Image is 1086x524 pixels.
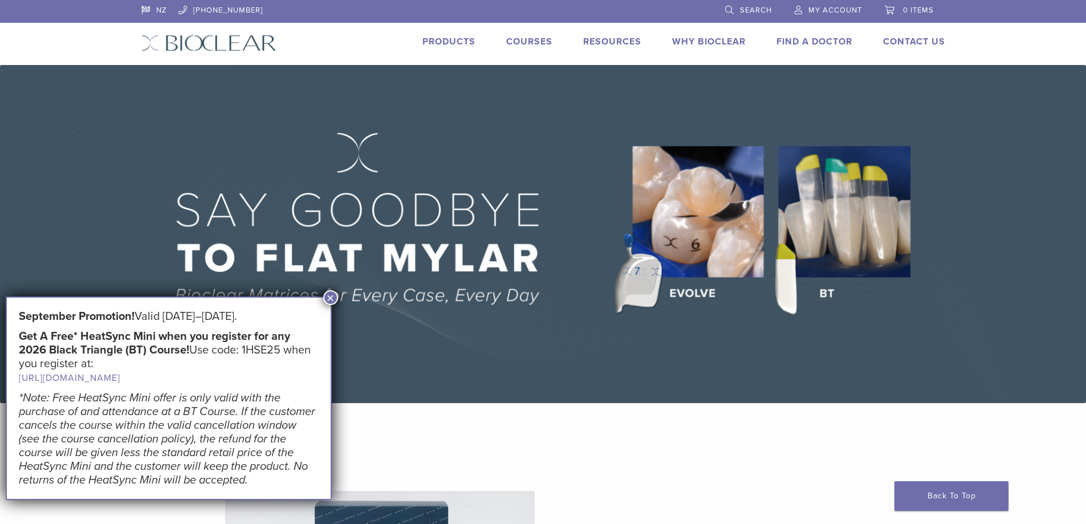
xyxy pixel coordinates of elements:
[19,391,315,487] em: *Note: Free HeatSync Mini offer is only valid with the purchase of and attendance at a BT Course....
[422,36,475,47] a: Products
[506,36,552,47] a: Courses
[19,372,120,384] a: [URL][DOMAIN_NAME]
[19,330,290,357] strong: Get A Free* HeatSync Mini when you register for any 2026 Black Triangle (BT) Course!
[740,6,772,15] span: Search
[19,310,319,323] h5: Valid [DATE]–[DATE].
[323,290,338,305] button: Close
[141,35,276,51] img: Bioclear
[776,36,852,47] a: Find A Doctor
[903,6,934,15] span: 0 items
[883,36,945,47] a: Contact Us
[19,330,319,385] h5: Use code: 1HSE25 when you register at:
[19,310,135,323] strong: September Promotion!
[894,481,1008,511] a: Back To Top
[672,36,746,47] a: Why Bioclear
[583,36,641,47] a: Resources
[808,6,862,15] span: My Account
